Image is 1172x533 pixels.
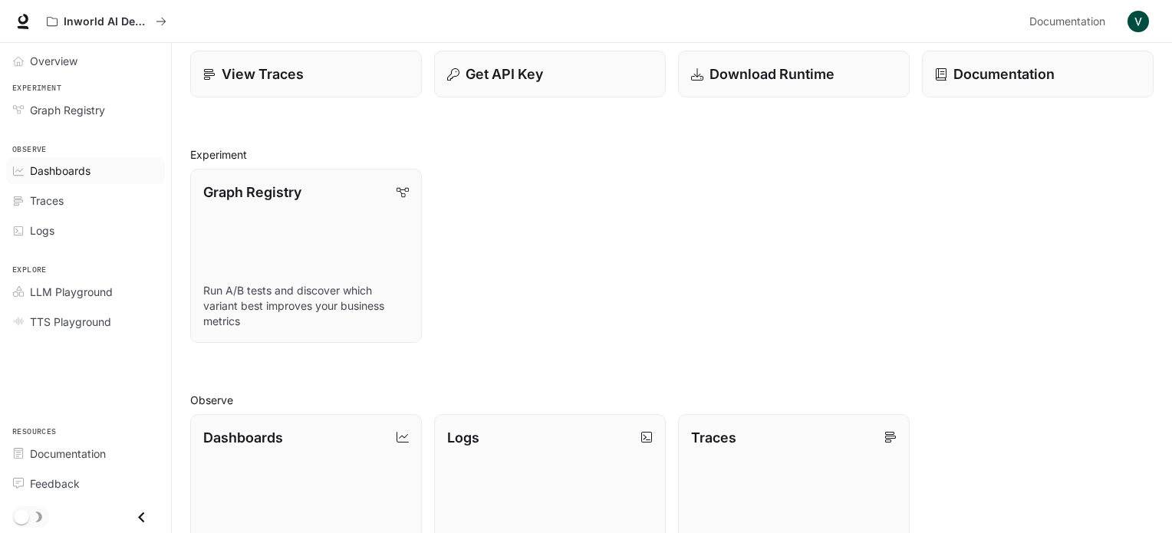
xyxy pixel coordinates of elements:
button: Get API Key [434,51,666,97]
a: Dashboards [6,157,165,184]
span: Feedback [30,475,80,492]
a: Traces [6,187,165,214]
a: Overview [6,48,165,74]
img: logo_orange.svg [25,25,37,37]
a: Feedback [6,470,165,497]
a: Documentation [922,51,1154,97]
p: Download Runtime [709,64,835,84]
button: User avatar [1123,6,1154,37]
div: v 4.0.25 [43,25,75,37]
div: Keywords by Traffic [170,90,258,100]
p: View Traces [222,64,304,84]
p: Dashboards [203,427,283,448]
span: LLM Playground [30,284,113,300]
span: Traces [30,192,64,209]
span: Graph Registry [30,102,105,118]
a: Logs [6,217,165,244]
span: Overview [30,53,77,69]
a: LLM Playground [6,278,165,305]
img: tab_keywords_by_traffic_grey.svg [153,89,165,101]
span: Documentation [30,446,106,462]
p: Traces [691,427,736,448]
img: website_grey.svg [25,40,37,52]
h2: Experiment [190,146,1154,163]
button: All workspaces [40,6,173,37]
span: Documentation [1029,12,1105,31]
img: User avatar [1128,11,1149,32]
a: TTS Playground [6,308,165,335]
p: Inworld AI Demos [64,15,150,28]
p: Graph Registry [203,182,301,202]
button: Close drawer [124,502,159,533]
a: Graph RegistryRun A/B tests and discover which variant best improves your business metrics [190,169,422,343]
div: Domain Overview [58,90,137,100]
span: Dashboards [30,163,91,179]
span: TTS Playground [30,314,111,330]
p: Logs [447,427,479,448]
a: Documentation [6,440,165,467]
a: View Traces [190,51,422,97]
span: Dark mode toggle [14,508,29,525]
img: tab_domain_overview_orange.svg [41,89,54,101]
p: Get API Key [466,64,543,84]
span: Logs [30,222,54,239]
p: Documentation [953,64,1055,84]
div: Domain: [URL] [40,40,109,52]
h2: Observe [190,392,1154,408]
a: Graph Registry [6,97,165,123]
p: Run A/B tests and discover which variant best improves your business metrics [203,283,409,329]
a: Documentation [1023,6,1117,37]
a: Download Runtime [678,51,910,97]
